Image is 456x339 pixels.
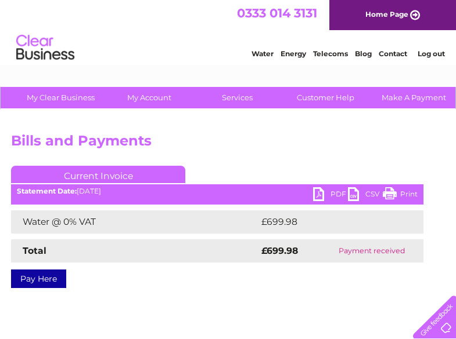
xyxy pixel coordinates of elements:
a: Log out [418,49,445,58]
strong: Total [23,245,46,256]
td: Payment received [319,239,423,263]
a: Print [383,187,418,204]
a: Telecoms [313,49,348,58]
a: My Account [101,87,197,108]
a: Current Invoice [11,166,185,183]
strong: £699.98 [261,245,298,256]
a: 0333 014 3131 [237,6,317,20]
a: Blog [355,49,372,58]
a: Energy [281,49,306,58]
a: My Clear Business [13,87,109,108]
div: [DATE] [11,187,423,195]
a: Services [189,87,285,108]
td: Water @ 0% VAT [11,210,258,234]
a: Water [252,49,274,58]
img: logo.png [16,30,75,65]
a: Contact [379,49,407,58]
a: Customer Help [278,87,374,108]
td: £699.98 [258,210,403,234]
a: PDF [313,187,348,204]
a: Pay Here [11,269,66,288]
a: CSV [348,187,383,204]
b: Statement Date: [17,187,77,195]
